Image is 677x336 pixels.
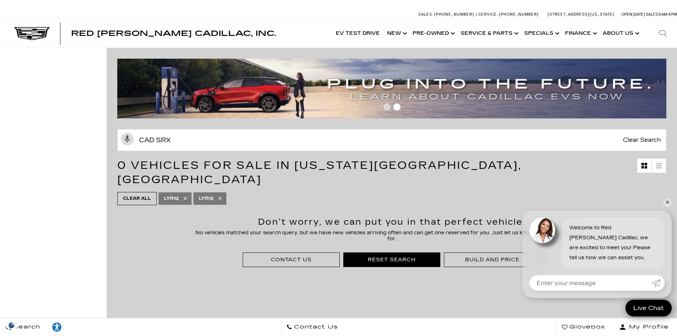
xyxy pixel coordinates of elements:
[292,322,338,332] span: Contact Us
[556,318,611,336] a: Glovebox
[243,252,340,267] div: Contact Us
[619,129,665,151] span: Clear Search
[164,194,179,203] span: Lyriq
[457,19,521,48] a: Service & Parts
[14,27,50,41] img: Cadillac Dark Logo with Cadillac White Text
[444,252,541,267] div: Build and Price
[626,322,669,332] span: My Profile
[383,103,391,111] span: Go to slide 1
[521,19,562,48] a: Specials
[4,321,20,329] section: Click to Open Cookie Consent Modal
[71,29,276,38] span: Red [PERSON_NAME] Cadillac, Inc.
[562,19,599,48] a: Finance
[568,322,605,332] span: Glovebox
[191,218,593,226] h2: Don’t worry, we can put you in that perfect vehicle.
[652,275,665,291] a: Submit
[383,19,409,48] a: New
[625,300,672,316] a: Live Chat
[123,194,151,203] span: Clear All
[476,12,541,16] a: Service: [PHONE_NUMBER]
[117,129,666,151] input: Search Inventory
[599,19,641,48] a: About Us
[199,194,214,203] span: LYRIQ
[499,12,539,17] span: [PHONE_NUMBER]
[434,12,474,17] span: [PHONE_NUMBER]
[117,159,522,186] span: 0 Vehicles for Sale in [US_STATE][GEOGRAPHIC_DATA], [GEOGRAPHIC_DATA]
[121,133,134,145] svg: Click to toggle on voice search
[11,322,41,332] span: Search
[646,12,659,17] span: Sales:
[281,318,344,336] a: Contact Us
[478,12,498,17] span: Service:
[393,103,401,111] span: Go to slide 2
[191,230,593,242] p: No vehicles matched your search query, but we have new vehicles arriving often and can get one re...
[409,19,457,48] a: Pre-Owned
[117,59,672,118] img: ev-blog-post-banners4
[368,256,416,263] div: Reset Search
[548,12,614,17] a: [STREET_ADDRESS][US_STATE]
[343,252,440,267] div: Reset Search
[71,30,276,37] a: Red [PERSON_NAME] Cadillac, Inc.
[465,256,519,263] div: Build and Price
[637,159,651,173] a: Grid View
[46,318,68,336] a: Explore your accessibility options
[418,12,476,16] a: Sales: [PHONE_NUMBER]
[530,275,652,291] input: Enter your message
[271,256,312,263] div: Contact Us
[46,322,68,332] div: Explore your accessibility options
[562,218,665,268] div: Welcome to Red [PERSON_NAME] Cadillac, we are excited to meet you! Please tell us how we can assi...
[4,321,20,329] img: Opt-Out Icon
[418,12,433,17] span: Sales:
[630,304,667,312] span: Live Chat
[622,12,645,17] span: Open [DATE]
[649,19,677,48] div: Search
[332,19,383,48] a: EV Test Drive
[530,218,555,243] img: Agent profile photo
[611,318,677,336] button: Open user profile menu
[659,12,677,17] span: 9 AM-6 PM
